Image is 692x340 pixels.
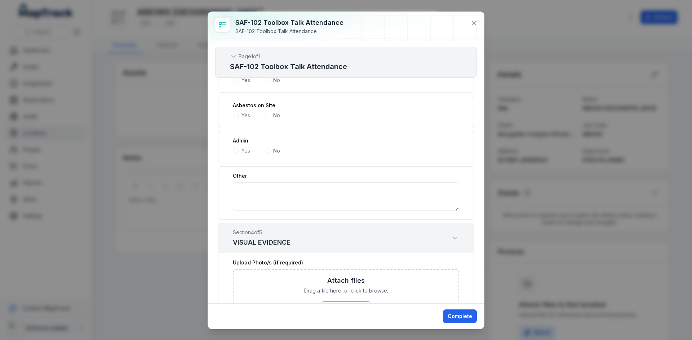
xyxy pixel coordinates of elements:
[321,302,371,315] button: Browse Files
[241,112,250,119] label: Yes
[241,147,250,154] label: Yes
[273,77,280,84] label: No
[233,237,290,248] h3: VISUAL EVIDENCE
[230,62,462,72] h2: SAF-102 Toolbox Talk Attendance
[233,137,248,144] label: Admin
[239,53,260,60] span: Page 1 of 1
[443,309,477,323] button: Complete
[233,259,303,266] label: Upload Photo/s (if required)
[235,18,343,28] h3: SAF-102 Toolbox Talk Attendance
[327,276,365,286] h3: Attach files
[233,182,459,211] textarea: :r19q:-form-item-label
[304,287,388,294] span: Drag a file here, or click to browse.
[233,102,275,109] label: Asbestos on Site
[273,112,280,119] label: No
[233,229,290,236] span: Section 4 of 5
[235,28,343,35] div: SAF-102 Toolbox Talk Attendance
[233,172,247,180] label: Other
[273,147,280,154] label: No
[451,234,459,242] button: Expand
[241,77,250,84] label: Yes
